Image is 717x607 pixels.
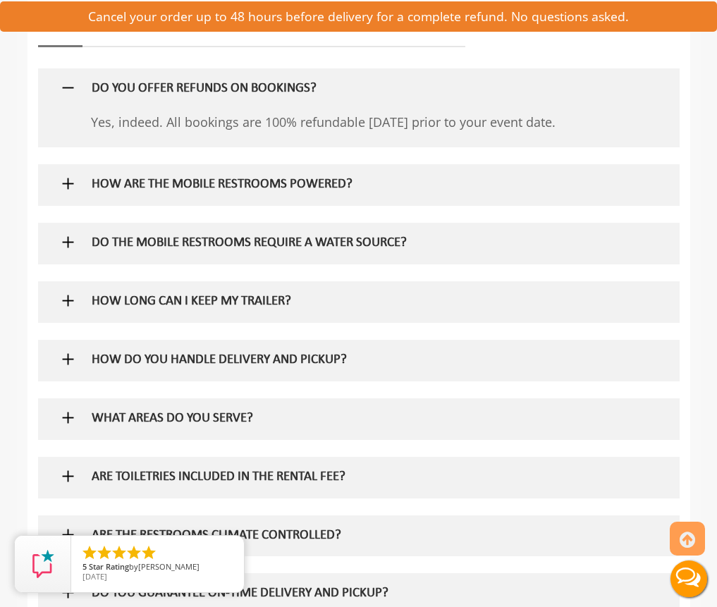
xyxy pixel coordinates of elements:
[111,544,128,561] li: 
[92,529,587,544] h5: ARE THE RESTROOMS CLIMATE CONTROLLED?
[59,79,77,97] img: minus icon sign
[92,178,587,192] h5: HOW ARE THE MOBILE RESTROOMS POWERED?
[661,551,717,607] button: Live Chat
[92,236,587,251] h5: DO THE MOBILE RESTROOMS REQUIRE A WATER SOURCE?
[91,109,606,135] p: Yes, indeed. All bookings are 100% refundable [DATE] prior to your event date.
[59,467,77,485] img: plus icon sign
[59,409,77,427] img: plus icon sign
[59,292,77,309] img: plus icon sign
[81,544,98,561] li: 
[29,550,57,578] img: Review Rating
[89,561,129,572] span: Star Rating
[59,175,77,192] img: plus icon sign
[59,350,77,368] img: plus icon sign
[92,353,587,368] h5: HOW DO YOU HANDLE DELIVERY AND PICKUP?
[92,470,587,485] h5: ARE TOILETRIES INCLUDED IN THE RENTAL FEE?
[59,526,77,544] img: plus icon sign
[82,561,87,572] span: 5
[92,412,587,427] h5: WHAT AREAS DO YOU SERVE?
[140,544,157,561] li: 
[125,544,142,561] li: 
[82,563,233,572] span: by
[92,82,587,97] h5: DO YOU OFFER REFUNDS ON BOOKINGS?
[92,295,587,309] h5: HOW LONG CAN I KEEP MY TRAILER?
[59,233,77,251] img: plus icon sign
[138,561,200,572] span: [PERSON_NAME]
[96,544,113,561] li: 
[92,587,587,601] h5: DO YOU GUARANTEE ON-TIME DELIVERY AND PICKUP?
[82,571,107,582] span: [DATE]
